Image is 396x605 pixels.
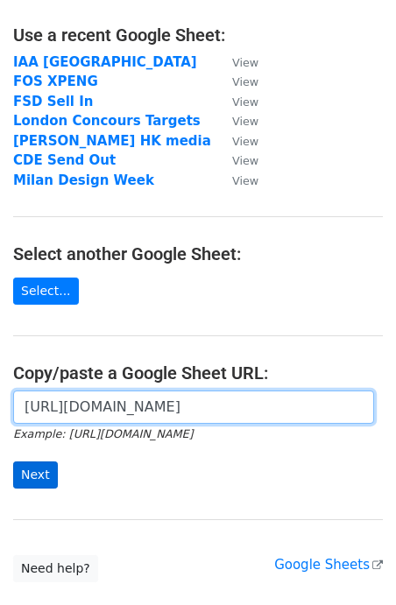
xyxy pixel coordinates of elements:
a: View [215,54,258,70]
input: Paste your Google Sheet URL here [13,390,374,424]
a: [PERSON_NAME] HK media [13,133,211,149]
small: View [232,174,258,187]
small: View [232,135,258,148]
small: Example: [URL][DOMAIN_NAME] [13,427,193,440]
h4: Use a recent Google Sheet: [13,25,383,46]
a: View [215,172,258,188]
a: View [215,133,258,149]
a: FOS XPENG [13,74,98,89]
a: Milan Design Week [13,172,154,188]
a: CDE Send Out [13,152,116,168]
h4: Select another Google Sheet: [13,243,383,264]
a: Need help? [13,555,98,582]
a: View [215,94,258,109]
a: View [215,113,258,129]
small: View [232,95,258,109]
a: View [215,74,258,89]
small: View [232,56,258,69]
input: Next [13,461,58,489]
iframe: Chat Widget [308,521,396,605]
small: View [232,75,258,88]
a: FSD Sell In [13,94,93,109]
a: London Concours Targets [13,113,201,129]
h4: Copy/paste a Google Sheet URL: [13,362,383,383]
a: Select... [13,278,79,305]
a: IAA [GEOGRAPHIC_DATA] [13,54,197,70]
a: View [215,152,258,168]
small: View [232,154,258,167]
small: View [232,115,258,128]
a: Google Sheets [274,557,383,573]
